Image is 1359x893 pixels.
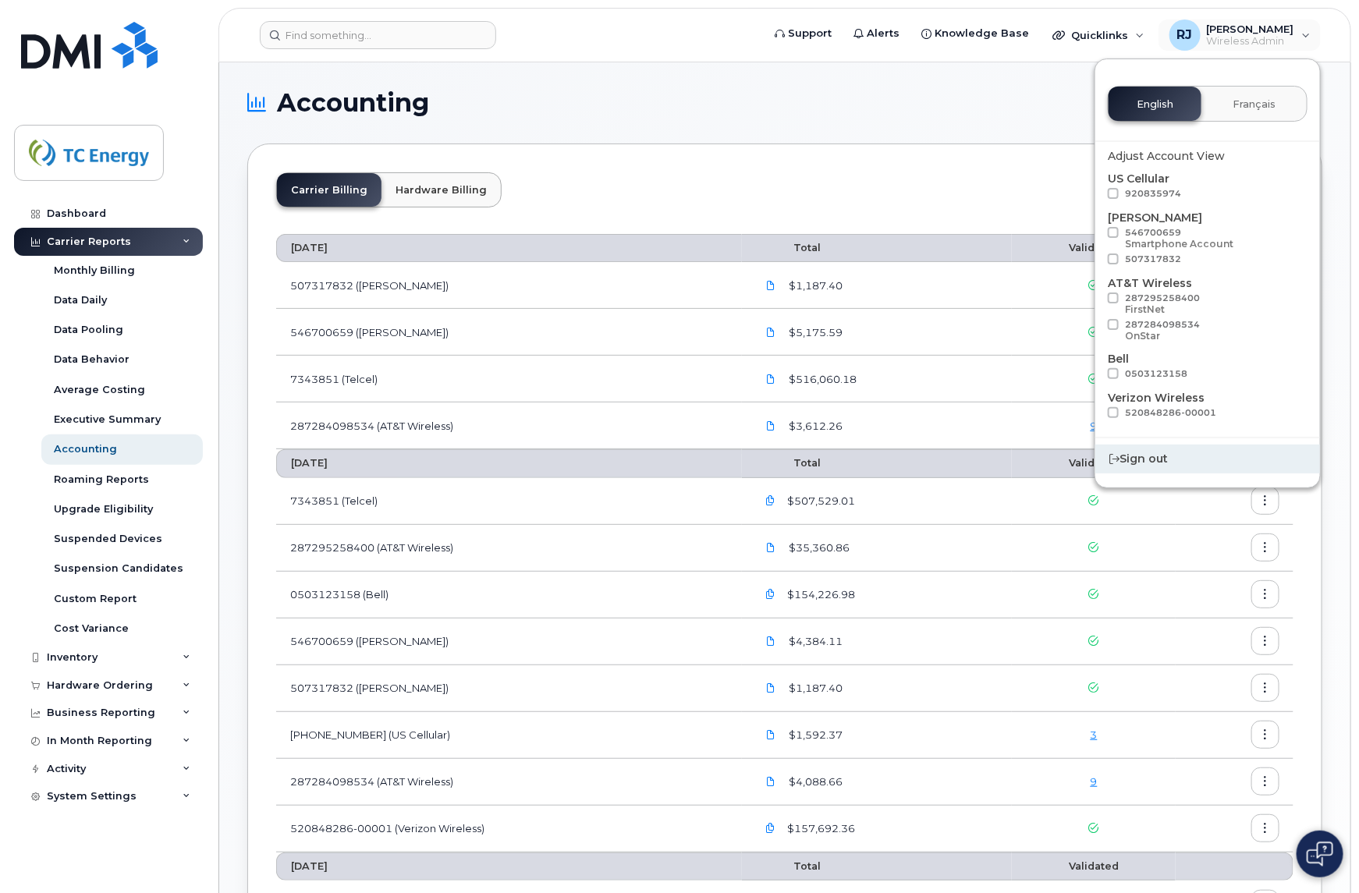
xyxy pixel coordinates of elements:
td: 287284098534 (AT&T Wireless) [276,759,742,806]
td: [PHONE_NUMBER] (US Cellular) [276,712,742,759]
span: $1,187.40 [786,681,843,696]
div: Adjust Account View [1108,148,1308,165]
span: 546700659 [1125,227,1233,250]
span: $154,226.98 [784,587,855,602]
div: FirstNet [1125,303,1200,315]
a: US Cellular 920835974 07082025 Inv 0742455364.pdf [756,721,786,749]
a: 9 [1091,420,1098,432]
div: AT&T Wireless [1108,275,1308,345]
td: 546700659 ([PERSON_NAME]) [276,309,742,356]
th: [DATE] [276,852,742,881]
td: 520848286-00001 (Verizon Wireless) [276,806,742,852]
span: $4,384.11 [786,634,843,649]
span: $5,175.59 [786,325,843,340]
a: Hardware Billing [381,173,501,207]
td: 287295258400 (AT&T Wireless) [276,525,742,572]
span: $507,529.01 [784,494,855,509]
div: [PERSON_NAME] [1108,210,1308,269]
span: $35,360.86 [786,540,850,555]
td: 0503123158 (Bell) [276,572,742,618]
th: [DATE] [276,449,742,477]
div: US Cellular [1108,171,1308,204]
div: Verizon Wireless [1108,390,1308,423]
a: 9 [1091,775,1098,788]
span: 920835974 [1125,188,1181,199]
a: RReporteFyc_588239_588239.xlsx [756,365,786,392]
span: 507317832 [1125,253,1181,264]
span: Accounting [277,91,429,115]
div: Bell [1108,351,1308,384]
span: 287295258400 [1125,292,1200,315]
span: Total [756,860,821,872]
div: Sign out [1095,445,1320,473]
th: Validated [1012,449,1176,477]
span: $516,060.18 [786,372,857,387]
td: 507317832 ([PERSON_NAME]) [276,262,742,309]
span: $157,692.36 [784,821,855,836]
span: $1,187.40 [786,278,843,293]
th: [DATE] [276,234,742,262]
span: Français [1233,98,1276,111]
a: TCEnergy.287295258400_20250711_F.pdf [756,534,786,562]
span: Total [756,242,821,253]
a: 3 [1091,728,1098,741]
div: OnStar [1125,330,1200,342]
span: 287284098534 [1125,319,1200,342]
span: Total [756,457,821,469]
td: 287284098534 (AT&T Wireless) [276,402,742,449]
td: 7343851 (Telcel) [276,356,742,402]
td: 507317832 ([PERSON_NAME]) [276,665,742,712]
span: 520848286-00001 [1125,407,1216,418]
a: TCEnergy.Rogers-Aug08_2025-3033178787.pdf [756,271,786,299]
a: TCEnergy.Rogers-Jul08_2025-3018917546.pdf [756,628,786,655]
a: TCEnergy.Rogers-Jul08_2025-3018918046.pdf [756,675,786,702]
span: 0503123158 [1125,368,1187,379]
td: 546700659 ([PERSON_NAME]) [276,618,742,665]
div: Smartphone Account [1125,238,1233,250]
td: 7343851 (Telcel) [276,478,742,525]
span: $4,088.66 [786,774,843,789]
img: Open chat [1307,842,1333,866]
th: Validated [1012,234,1176,262]
div: Telcel [1108,429,1308,462]
span: $3,612.26 [786,419,843,434]
th: Validated [1012,852,1176,881]
span: $1,592.37 [786,728,843,742]
a: TCEnergy.Rogers-Aug08_2025-3033178534.pdf [756,318,786,346]
a: TCEnergy.287284098534_20250701_F.pdf [756,768,786,796]
a: TCEnergy.287284098534_20250801_F.pdf [756,412,786,439]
